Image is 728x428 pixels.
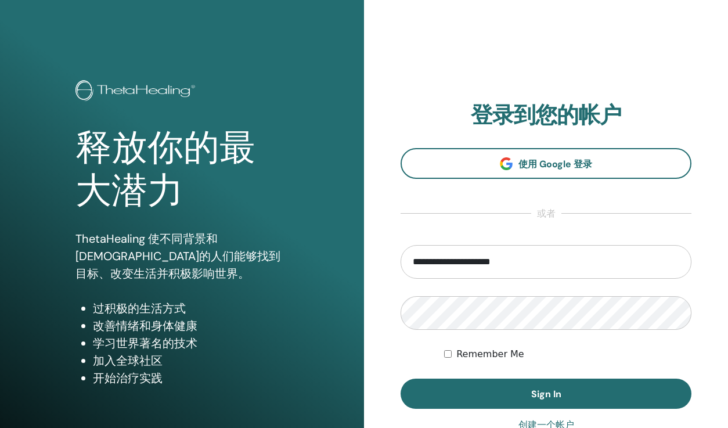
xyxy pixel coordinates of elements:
[518,158,592,170] span: 使用 Google 登录
[75,127,289,213] h1: 释放你的最大潜力
[456,347,524,361] label: Remember Me
[401,379,691,409] button: Sign In
[75,230,289,282] p: ThetaHealing 使不同背景和[DEMOGRAPHIC_DATA]的人们能够找到目标、改变生活并积极影响世界。
[531,388,561,400] span: Sign In
[93,317,289,335] li: 改善情绪和身体健康
[401,148,691,179] a: 使用 Google 登录
[93,300,289,317] li: 过积极的生活方式
[401,102,691,129] h2: 登录到您的帐户
[444,347,691,361] div: Keep me authenticated indefinitely or until I manually logout
[93,335,289,352] li: 学习世界著名的技术
[93,352,289,369] li: 加入全球社区
[531,207,561,221] span: 或者
[93,369,289,387] li: 开始治疗实践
